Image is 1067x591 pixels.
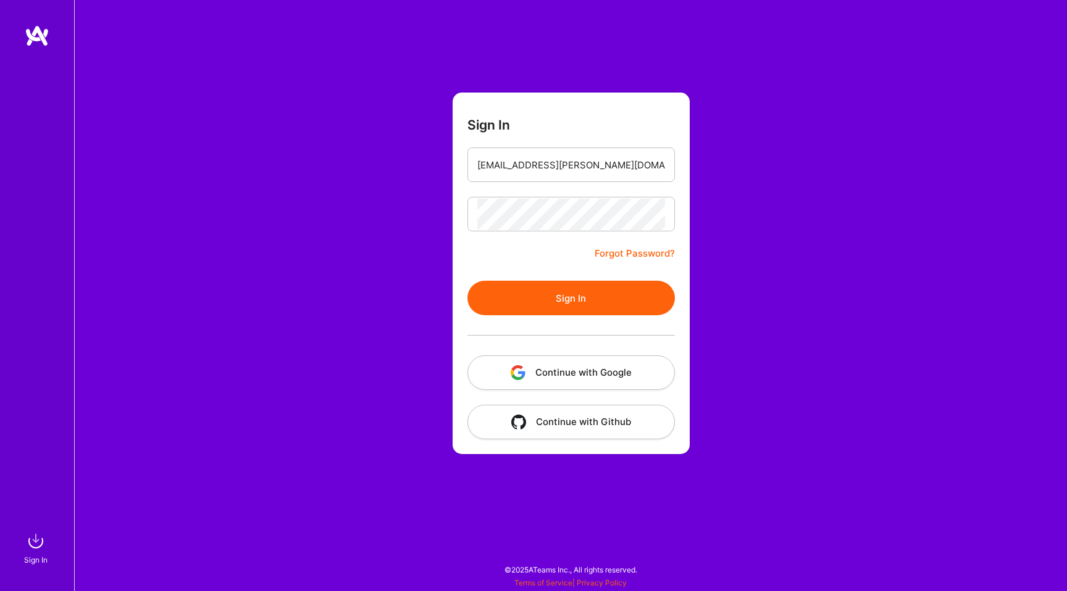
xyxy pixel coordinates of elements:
[25,25,49,47] img: logo
[467,405,675,439] button: Continue with Github
[26,529,48,566] a: sign inSign In
[477,149,665,181] input: Email...
[24,553,48,566] div: Sign In
[514,578,627,587] span: |
[467,117,510,133] h3: Sign In
[23,529,48,553] img: sign in
[467,281,675,315] button: Sign In
[514,578,572,587] a: Terms of Service
[74,554,1067,585] div: © 2025 ATeams Inc., All rights reserved.
[595,246,675,261] a: Forgot Password?
[467,355,675,390] button: Continue with Google
[511,415,526,429] img: icon
[511,365,525,380] img: icon
[577,578,627,587] a: Privacy Policy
